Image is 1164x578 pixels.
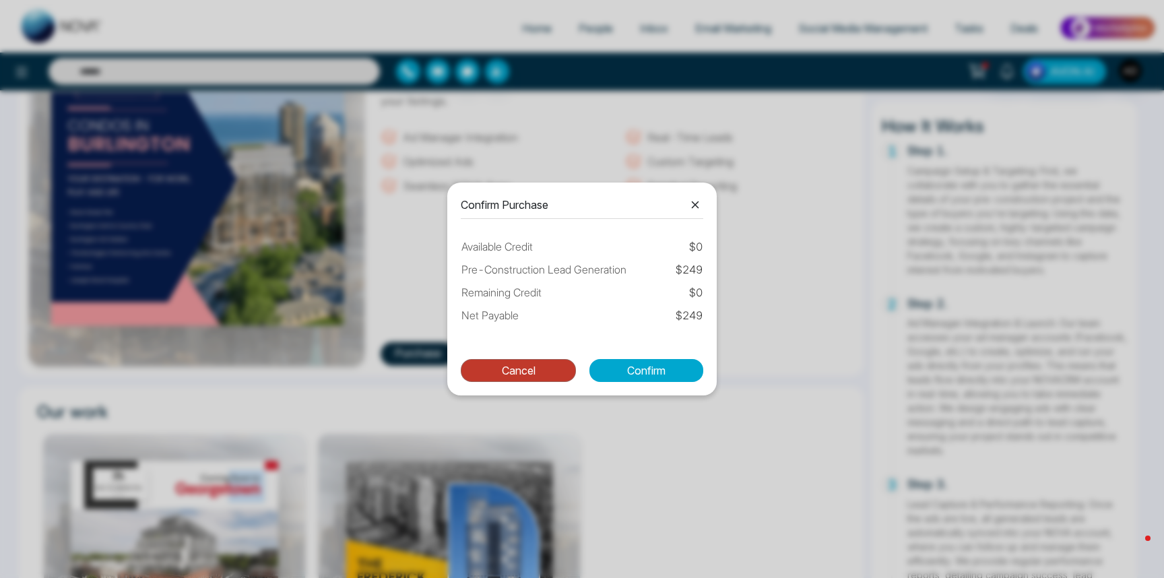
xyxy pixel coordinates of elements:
[461,284,668,301] td: Remaining Credit
[461,261,668,278] td: Pre-Construction Lead Generation
[461,359,576,382] button: Cancel
[461,307,668,324] td: Net Payable
[461,238,668,255] td: Available Credit
[461,197,548,213] p: Confirm Purchase
[1118,532,1151,565] iframe: Intercom live chat
[589,359,703,382] button: Confirm
[668,238,703,255] td: $ 0
[668,307,703,324] td: $ 249
[668,284,703,301] td: $ 0
[668,261,703,278] td: $ 249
